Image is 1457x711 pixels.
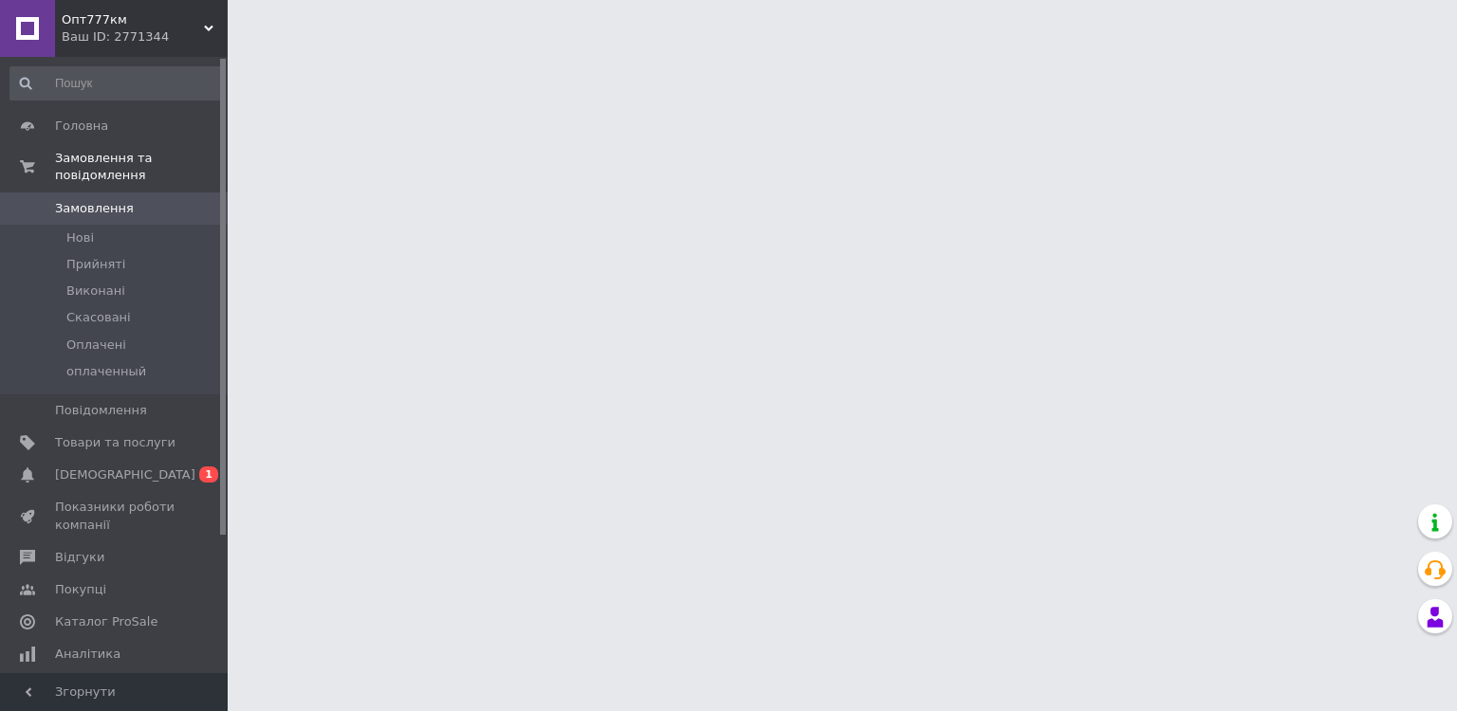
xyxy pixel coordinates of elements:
[66,229,94,246] span: Нові
[55,613,157,630] span: Каталог ProSale
[66,283,125,300] span: Виконані
[55,466,195,483] span: [DEMOGRAPHIC_DATA]
[66,363,146,380] span: оплаченный
[66,337,126,354] span: Оплачені
[55,434,175,451] span: Товари та послуги
[55,118,108,135] span: Головна
[199,466,218,483] span: 1
[55,581,106,598] span: Покупці
[55,646,120,663] span: Аналітика
[62,28,228,46] div: Ваш ID: 2771344
[9,66,224,100] input: Пошук
[66,309,131,326] span: Скасовані
[66,256,125,273] span: Прийняті
[62,11,204,28] span: Опт777км
[55,402,147,419] span: Повідомлення
[55,200,134,217] span: Замовлення
[55,150,228,184] span: Замовлення та повідомлення
[55,499,175,533] span: Показники роботи компанії
[55,549,104,566] span: Відгуки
